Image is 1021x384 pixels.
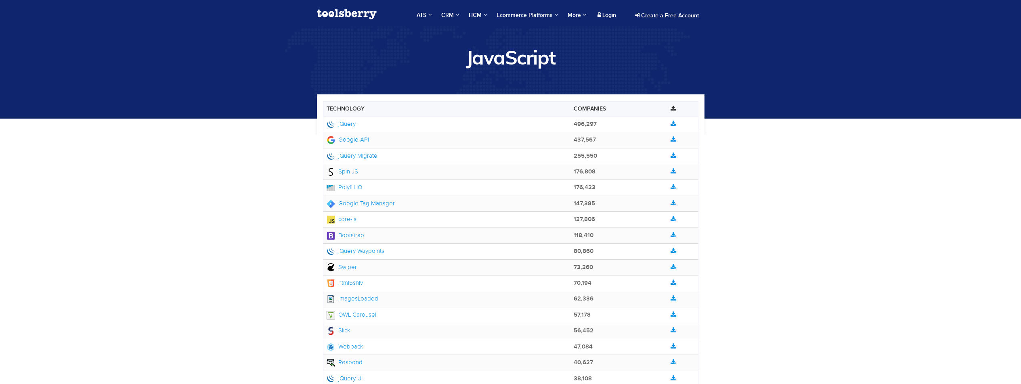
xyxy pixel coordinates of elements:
[327,359,335,367] img: Respond
[327,232,364,238] a: Bootstrap Bootstrap
[574,200,595,207] span: 147,385
[327,311,335,319] img: OWL Carousel
[493,4,562,27] a: Ecommerce Platforms
[327,215,335,224] img: core-js
[327,280,363,286] a: html5shiv html5shiv
[413,4,436,27] a: ATS
[629,9,704,23] a: Create a Free Account
[574,152,597,160] span: 255,550
[327,200,335,208] img: Google Tag Manager
[327,263,335,271] img: Swiper
[327,121,356,127] a: jQuery jQuery
[327,247,335,256] img: jQuery Waypoints
[327,152,335,161] img: jQuery Migrate
[327,136,369,143] a: Google API Google API
[327,374,335,383] img: jQuery UI
[465,4,491,27] a: HCM
[574,248,593,255] span: 80,860
[574,136,596,144] span: 437,567
[497,11,558,19] span: Ecommerce Platforms
[574,232,593,239] span: 118,410
[574,184,595,191] span: 176,423
[574,168,595,175] span: 176,808
[592,9,621,22] a: Login
[323,101,570,116] th: Technology
[327,152,377,159] a: jQuery Migrate jQuery Migrate
[441,11,459,19] span: CRM
[327,232,335,240] img: Bootstrap
[327,343,335,351] img: Webpack
[327,375,363,382] a: jQuery UI jQuery UI
[574,327,593,334] span: 56,452
[574,280,591,287] span: 70,194
[327,279,335,288] img: html5shiv
[564,4,590,27] a: More
[327,136,335,144] img: Google API
[327,168,335,176] img: Spin JS
[327,120,335,129] img: jQuery
[327,327,335,335] img: Slick
[327,343,363,350] a: Webpack Webpack
[574,121,597,128] span: 496,297
[417,11,432,19] span: ATS
[327,295,378,302] a: imagesLoaded imagesLoaded
[574,343,593,351] span: 47,084
[574,311,591,319] span: 57,178
[317,4,377,25] a: Toolsberry
[317,47,704,68] h1: JavaScript
[574,295,593,303] span: 62,336
[574,375,592,382] span: 38,108
[437,4,463,27] a: CRM
[574,359,593,366] span: 40,627
[327,311,376,318] a: OWL Carousel OWL Carousel
[574,264,593,271] span: 73,260
[469,11,487,19] span: HCM
[317,9,377,19] img: Toolsberry
[327,295,335,303] img: imagesLoaded
[327,184,362,190] a: Polyfill IO Polyfill IO
[327,184,335,192] img: Polyfill IO
[327,248,384,254] a: jQuery Waypoints jQuery Waypoints
[568,12,586,19] span: More
[327,359,363,365] a: Respond Respond
[327,216,356,222] a: core-js core-js
[327,168,358,175] a: Spin JS Spin JS
[327,327,350,334] a: Slick Slick
[327,264,357,270] a: Swiper Swiper
[570,101,667,116] th: Companies
[327,200,395,207] a: Google Tag Manager Google Tag Manager
[574,216,595,223] span: 127,806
